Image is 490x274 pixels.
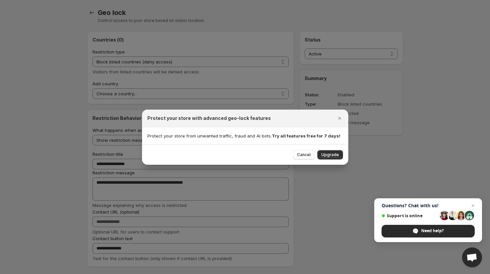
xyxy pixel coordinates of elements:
[272,133,340,138] strong: Try all features free for 7 days!
[382,225,475,237] span: Need help?
[382,213,437,218] span: Support is online
[462,247,482,267] a: Open chat
[317,150,343,159] button: Upgrade
[335,114,344,123] button: Close
[147,115,271,122] h2: Protect your store with advanced geo-lock features
[297,152,311,157] span: Cancel
[382,203,475,208] span: Questions? Chat with us!
[321,152,339,157] span: Upgrade
[293,150,315,159] button: Cancel
[147,133,343,139] p: Protect your store from unwanted traffic, fraud and AI bots.
[421,228,444,234] span: Need help?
